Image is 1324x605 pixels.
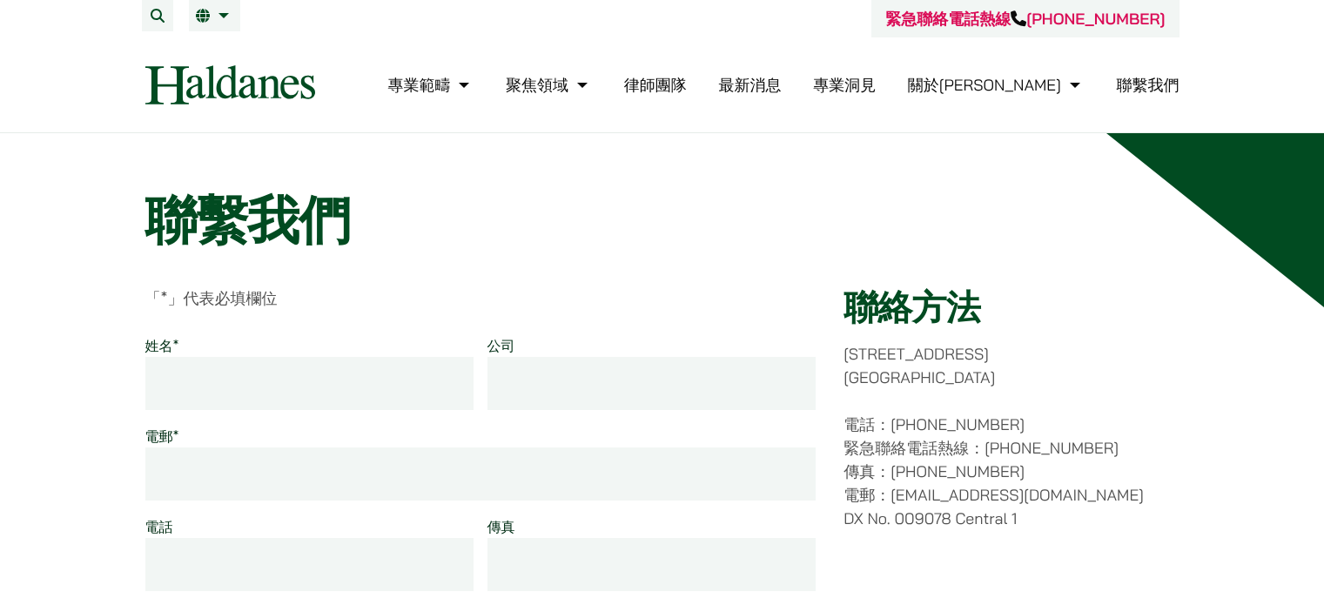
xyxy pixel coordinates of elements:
a: 律師團隊 [624,75,687,95]
label: 公司 [487,337,515,354]
img: Logo of Haldanes [145,65,315,104]
a: 緊急聯絡電話熱線[PHONE_NUMBER] [885,9,1165,29]
label: 姓名 [145,337,179,354]
label: 電郵 [145,427,179,445]
p: [STREET_ADDRESS] [GEOGRAPHIC_DATA] [843,342,1179,389]
a: 聚焦領域 [506,75,592,95]
a: 繁 [196,9,233,23]
p: 電話：[PHONE_NUMBER] 緊急聯絡電話熱線：[PHONE_NUMBER] 傳真：[PHONE_NUMBER] 電郵：[EMAIL_ADDRESS][DOMAIN_NAME] DX No... [843,413,1179,530]
p: 「 」代表必填欄位 [145,286,817,310]
a: 專業範疇 [387,75,474,95]
a: 聯繫我們 [1117,75,1180,95]
h1: 聯繫我們 [145,189,1180,252]
a: 關於何敦 [908,75,1085,95]
a: 專業洞見 [813,75,876,95]
h2: 聯絡方法 [843,286,1179,328]
a: 最新消息 [718,75,781,95]
label: 傳真 [487,518,515,535]
label: 電話 [145,518,173,535]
